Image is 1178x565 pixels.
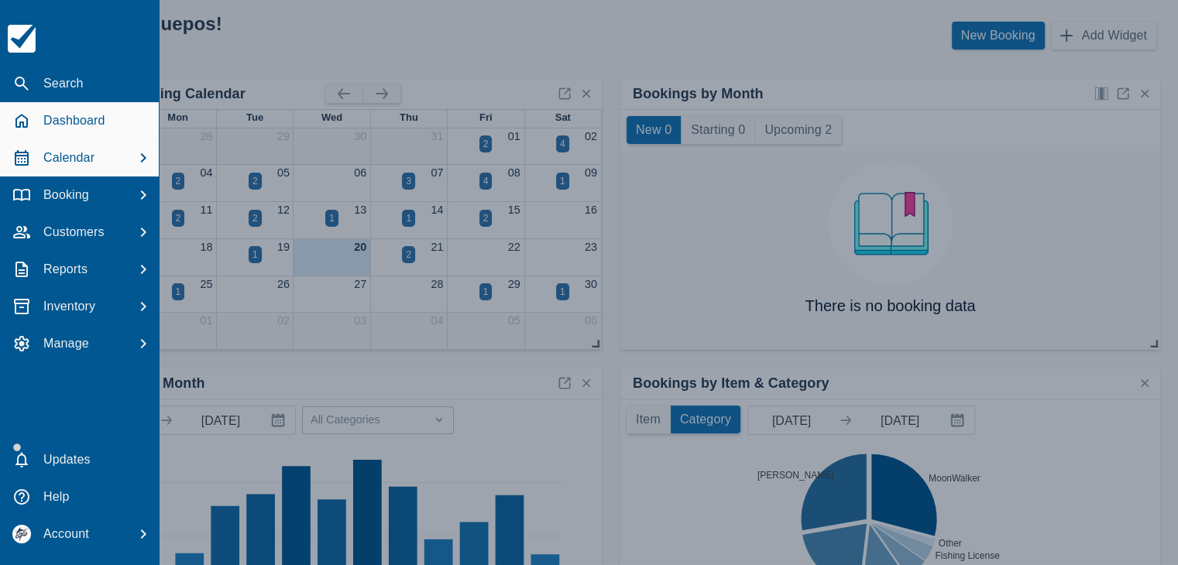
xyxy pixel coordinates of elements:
[43,74,84,93] p: Search
[43,334,89,353] p: Manage
[43,111,105,130] p: Dashboard
[43,488,70,506] p: Help
[43,149,94,167] p: Calendar
[43,186,89,204] p: Booking
[43,260,88,279] p: Reports
[43,297,95,316] p: Inventory
[43,223,105,241] p: Customers
[12,525,31,543] img: avatar
[43,525,89,543] p: Account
